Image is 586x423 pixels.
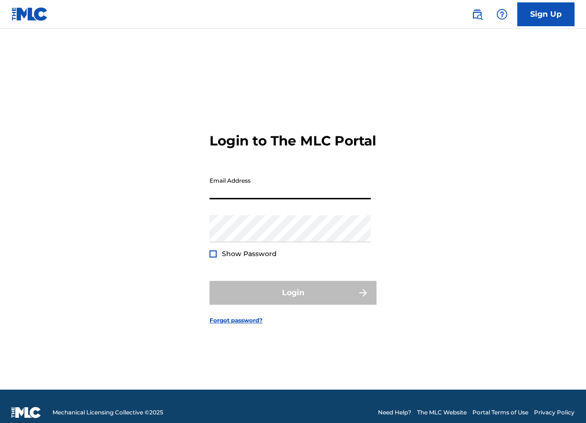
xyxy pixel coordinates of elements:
div: Help [492,5,512,24]
h3: Login to The MLC Portal [209,133,376,149]
a: Public Search [468,5,487,24]
img: logo [11,407,41,418]
a: Privacy Policy [534,408,575,417]
a: Portal Terms of Use [472,408,528,417]
a: The MLC Website [417,408,467,417]
span: Show Password [222,249,277,258]
img: MLC Logo [11,7,48,21]
img: help [496,9,508,20]
img: search [471,9,483,20]
span: Mechanical Licensing Collective © 2025 [52,408,163,417]
a: Sign Up [517,2,575,26]
iframe: Chat Widget [538,377,586,423]
a: Need Help? [378,408,411,417]
a: Forgot password? [209,316,262,325]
